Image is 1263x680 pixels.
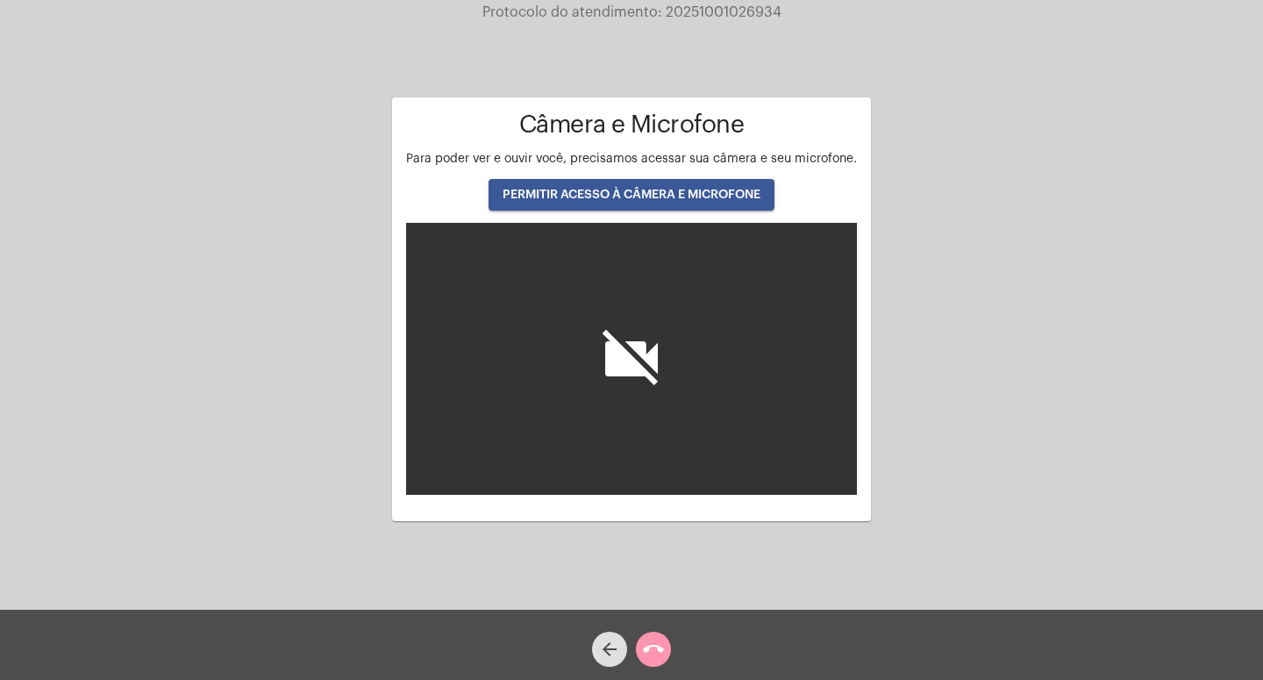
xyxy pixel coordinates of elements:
h1: Câmera e Microfone [406,111,857,139]
span: Protocolo do atendimento: 20251001026934 [482,5,781,19]
mat-icon: call_end [643,639,664,660]
span: Para poder ver e ouvir você, precisamos acessar sua câmera e seu microfone. [406,153,857,165]
button: PERMITIR ACESSO À CÂMERA E MICROFONE [489,179,774,211]
span: PERMITIR ACESSO À CÂMERA E MICROFONE [503,189,760,201]
mat-icon: arrow_back [599,639,620,660]
i: videocam_off [596,324,667,394]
